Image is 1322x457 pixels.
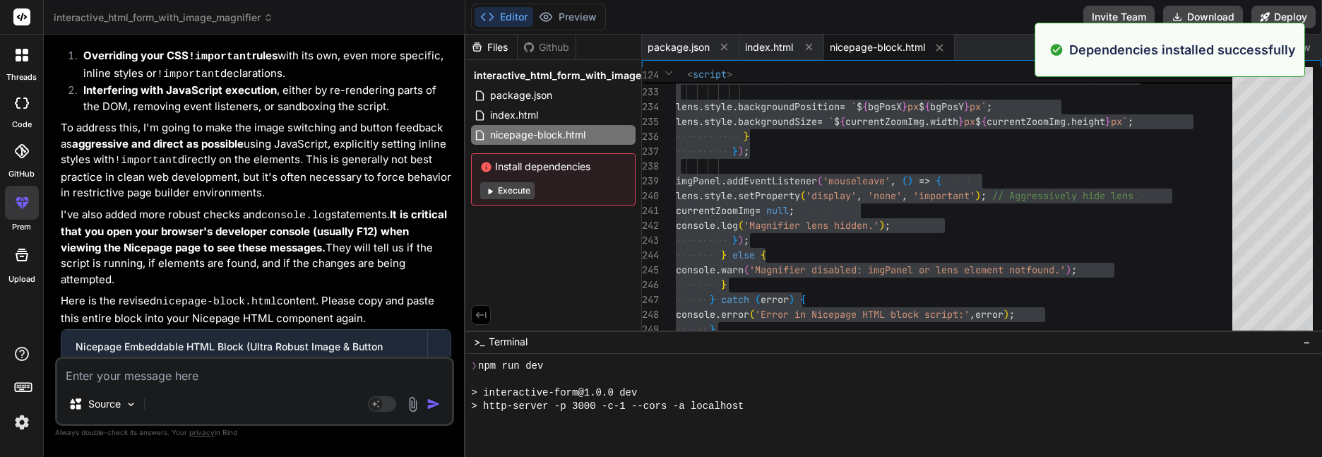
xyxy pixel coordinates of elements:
[1026,263,1066,276] span: found.'
[642,85,657,100] div: 233
[642,129,657,144] div: 236
[1128,115,1133,128] span: ;
[72,48,451,83] li: with its own, even more specific, inline styles or declarations.
[851,100,857,113] span: `
[83,83,277,97] strong: Interfering with JavaScript execution
[902,100,907,113] span: }
[902,174,907,187] span: (
[676,189,698,202] span: lens
[1083,6,1155,28] button: Invite Team
[6,71,37,83] label: threads
[732,145,738,158] span: }
[676,174,721,187] span: imgPanel
[642,159,657,174] div: 238
[755,308,970,321] span: 'Error in Nicepage HTML block script:'
[261,210,331,222] code: console.log
[676,219,715,232] span: console
[919,100,924,113] span: $
[648,40,710,54] span: package.json
[1069,40,1296,59] p: Dependencies installed successfully
[732,249,755,261] span: else
[721,263,744,276] span: warn
[738,145,744,158] span: )
[744,234,749,247] span: ;
[744,263,749,276] span: (
[817,115,823,128] span: =
[1251,6,1316,28] button: Deploy
[642,307,657,322] div: 248
[1049,40,1064,59] img: alert
[427,397,441,411] img: icon
[981,115,987,128] span: {
[1071,263,1077,276] span: ;
[857,189,862,202] span: ,
[489,107,540,124] span: index.html
[732,115,738,128] span: .
[474,69,693,83] span: interactive_html_form_with_image_magnifier
[840,100,845,113] span: =
[732,100,738,113] span: .
[642,322,657,337] div: 249
[964,100,970,113] span: }
[475,7,533,27] button: Editor
[721,278,727,291] span: }
[721,219,738,232] span: log
[727,68,732,81] span: >
[61,330,427,391] button: Nicepage Embeddable HTML Block (Ultra Robust Image & Button Feedback)Click to open Workbench
[61,120,451,201] p: To address this, I'm going to make the image switching and button feedback as using JavaScript, e...
[868,189,902,202] span: 'none'
[642,292,657,307] div: 247
[157,69,220,81] code: !important
[738,189,800,202] span: setProperty
[642,189,657,203] div: 240
[480,182,535,199] button: Execute
[642,278,657,292] div: 246
[642,100,657,114] div: 234
[766,204,789,217] span: null
[800,189,806,202] span: (
[891,174,896,187] span: ,
[189,428,215,437] span: privacy
[471,386,637,400] span: > interactive-form@1.0.0 dev
[88,397,121,411] p: Source
[489,335,528,349] span: Terminal
[676,100,698,113] span: lens
[518,40,576,54] div: Github
[830,40,925,54] span: nicepage-block.html
[924,115,930,128] span: .
[749,263,1026,276] span: 'Magnifier disabled: imgPanel or lens element not
[902,189,907,202] span: ,
[1105,115,1111,128] span: }
[885,219,891,232] span: ;
[676,308,715,321] span: console
[676,263,715,276] span: console
[975,115,981,128] span: $
[1066,115,1071,128] span: .
[744,145,749,158] span: ;
[676,115,698,128] span: lens
[54,11,273,25] span: interactive_html_form_with_image_magnifier
[125,398,137,410] img: Pick Models
[642,144,657,159] div: 237
[489,87,554,104] span: package.json
[857,100,862,113] span: $
[761,293,789,306] span: error
[958,115,964,128] span: }
[10,410,34,434] img: settings
[642,233,657,248] div: 243
[12,119,32,131] label: code
[710,323,715,336] span: }
[936,174,941,187] span: {
[715,263,721,276] span: .
[930,115,958,128] span: width
[533,7,602,27] button: Preview
[732,189,738,202] span: .
[862,100,868,113] span: {
[76,340,413,368] div: Nicepage Embeddable HTML Block (Ultra Robust Image & Button Feedback)
[992,189,1133,202] span: // Aggressively hide lens
[698,100,704,113] span: .
[465,40,517,54] div: Files
[975,308,1004,321] span: error
[642,68,657,83] span: 124
[987,115,1066,128] span: currentZoomImg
